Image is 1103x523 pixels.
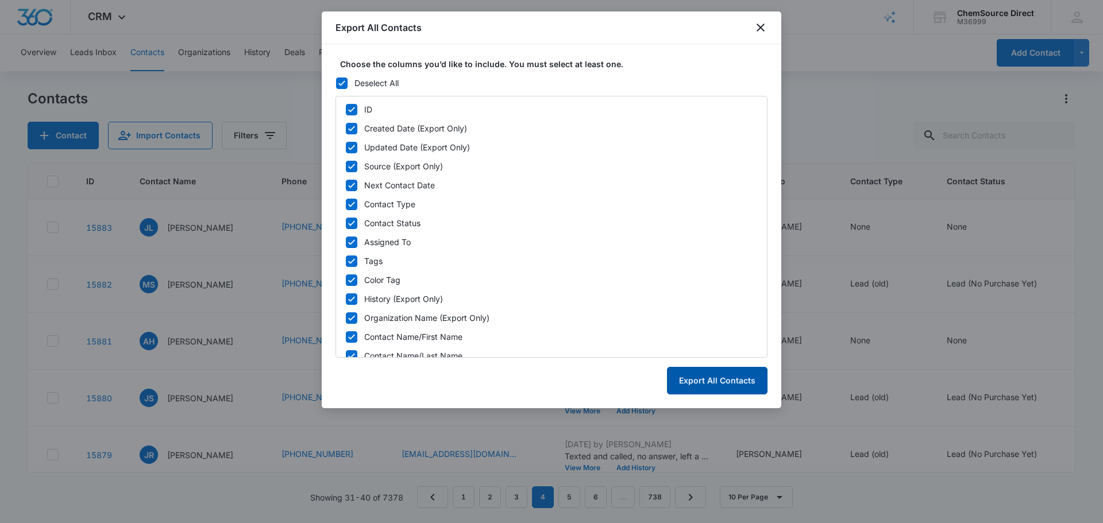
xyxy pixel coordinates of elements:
div: Tags [364,255,383,267]
div: Contact Name/Last Name [364,350,462,362]
div: Updated Date (Export Only) [364,141,470,153]
button: Export All Contacts [667,367,768,394]
h1: Export All Contacts [335,21,422,34]
div: Organization Name (Export Only) [364,312,489,324]
div: Deselect All [354,77,399,89]
div: History (Export Only) [364,293,443,305]
button: close [754,21,768,34]
div: Created Date (Export Only) [364,122,467,134]
div: Contact Name/First Name [364,331,462,343]
div: Color Tag [364,274,400,286]
div: Contact Status [364,217,421,229]
label: Choose the columns you’d like to include. You must select at least one. [340,58,772,70]
div: Assigned To [364,236,411,248]
div: Next Contact Date [364,179,435,191]
div: Source (Export Only) [364,160,443,172]
div: ID [364,103,372,115]
div: Contact Type [364,198,415,210]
